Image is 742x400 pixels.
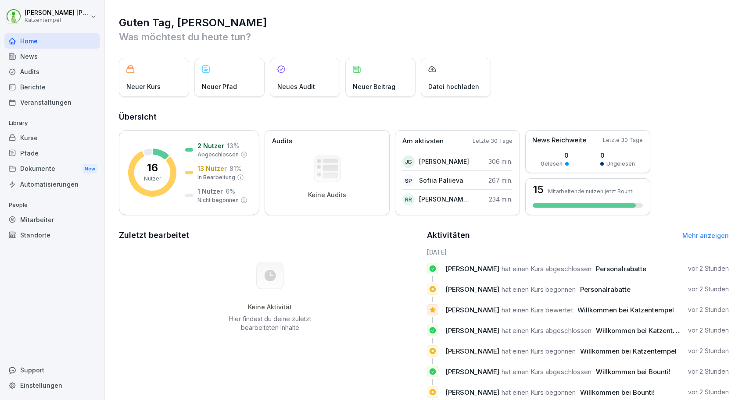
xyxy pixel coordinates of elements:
p: 0 [600,151,635,160]
a: News [4,49,100,64]
p: Nutzer [144,175,161,183]
p: vor 2 Stunden [688,285,729,294]
p: [PERSON_NAME] [419,157,469,166]
p: vor 2 Stunden [688,388,729,396]
p: In Bearbeitung [197,173,235,181]
p: [PERSON_NAME] [PERSON_NAME] [25,9,89,17]
p: 13 % [227,141,239,150]
div: RR [402,193,415,205]
p: Gelesen [541,160,563,168]
h3: 15 [533,184,544,195]
p: vor 2 Stunden [688,347,729,355]
span: hat einen Kurs begonnen [502,347,576,355]
p: 234 min. [489,195,513,204]
a: Kurse [4,130,100,145]
span: [PERSON_NAME] [445,265,499,273]
p: Abgeschlossen [197,151,239,159]
span: Personalrabatte [580,285,631,294]
a: Mehr anzeigen [682,232,729,239]
div: Audits [4,64,100,79]
p: Katzentempel [25,17,89,23]
p: 6 % [226,187,235,196]
h1: Guten Tag, [PERSON_NAME] [119,16,729,30]
p: Ungelesen [606,160,635,168]
span: [PERSON_NAME] [445,306,499,314]
p: Keine Audits [308,191,346,199]
span: [PERSON_NAME] [445,347,499,355]
h2: Zuletzt bearbeitet [119,229,421,241]
p: vor 2 Stunden [688,367,729,376]
span: hat einen Kurs abgeschlossen [502,326,591,335]
a: Veranstaltungen [4,95,100,110]
p: Neues Audit [277,82,315,91]
p: 0 [541,151,569,160]
p: Mitarbeitende nutzen jetzt Bounti [548,188,634,195]
div: Dokumente [4,161,100,177]
h2: Übersicht [119,111,729,123]
span: hat einen Kurs bewertet [502,306,573,314]
p: Was möchtest du heute tun? [119,30,729,44]
h6: [DATE] [427,248,729,257]
p: Neuer Pfad [202,82,237,91]
div: New [82,164,97,174]
span: [PERSON_NAME] [445,368,499,376]
p: 1 Nutzer [197,187,223,196]
h5: Keine Aktivität [226,303,314,311]
a: Automatisierungen [4,177,100,192]
span: hat einen Kurs begonnen [502,285,576,294]
p: vor 2 Stunden [688,264,729,273]
a: Standorte [4,227,100,243]
p: Datei hochladen [428,82,479,91]
p: People [4,198,100,212]
p: 306 min. [488,157,513,166]
p: Nicht begonnen [197,196,239,204]
div: SP [402,174,415,187]
a: Einstellungen [4,378,100,393]
div: JG [402,156,415,168]
a: Home [4,33,100,49]
p: Letzte 30 Tage [603,136,643,144]
span: [PERSON_NAME] [445,388,499,396]
p: 16 [147,163,158,173]
p: News Reichweite [532,135,586,145]
p: Neuer Kurs [126,82,161,91]
a: Mitarbeiter [4,212,100,227]
div: Support [4,362,100,378]
span: hat einen Kurs begonnen [502,388,576,396]
span: hat einen Kurs abgeschlossen [502,368,591,376]
p: [PERSON_NAME] Rawal [419,195,470,204]
span: Willkommen bei Bounti! [580,388,655,396]
p: vor 2 Stunden [688,326,729,335]
span: [PERSON_NAME] [445,326,499,335]
p: 13 Nutzer [197,164,227,173]
p: vor 2 Stunden [688,305,729,314]
h2: Aktivitäten [427,229,470,241]
p: Letzte 30 Tage [473,137,513,145]
span: Willkommen bei Katzentempel [580,347,677,355]
div: Berichte [4,79,100,95]
span: Willkommen bei Katzentempel [596,326,692,335]
p: 267 min. [488,176,513,185]
span: hat einen Kurs abgeschlossen [502,265,591,273]
p: Neuer Beitrag [353,82,395,91]
span: Personalrabatte [596,265,646,273]
p: Hier findest du deine zuletzt bearbeiteten Inhalte [226,315,314,332]
p: Am aktivsten [402,136,444,146]
span: Willkommen bei Katzentempel [577,306,674,314]
p: 81 % [229,164,242,173]
a: Pfade [4,145,100,161]
p: Audits [272,136,292,146]
p: Sofiia Paliieva [419,176,463,185]
span: [PERSON_NAME] [445,285,499,294]
span: Willkommen bei Bounti! [596,368,670,376]
a: DokumenteNew [4,161,100,177]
